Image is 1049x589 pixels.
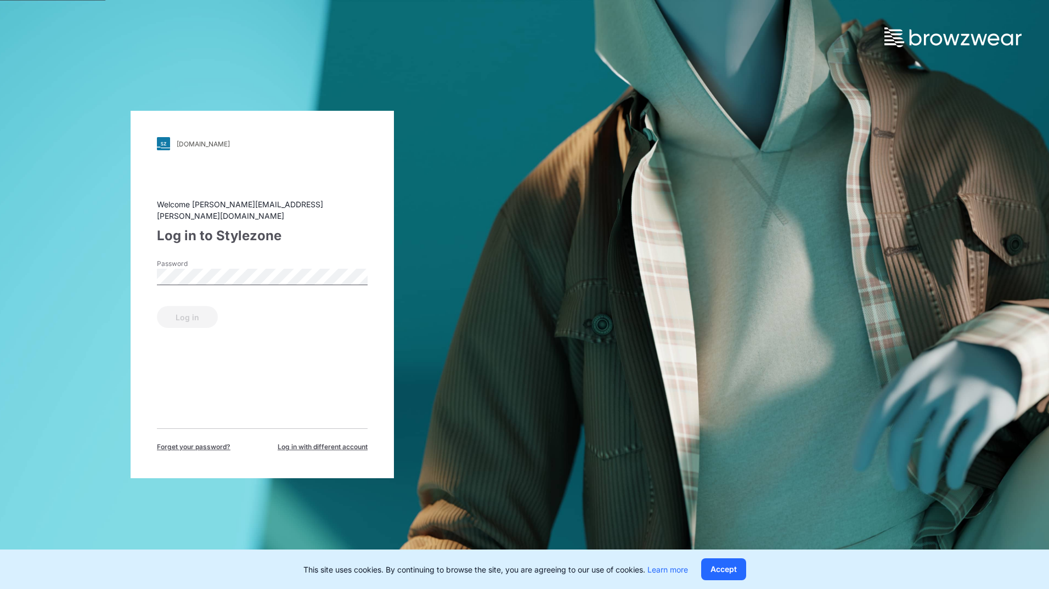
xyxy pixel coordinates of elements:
[157,259,234,269] label: Password
[177,140,230,148] div: [DOMAIN_NAME]
[303,564,688,575] p: This site uses cookies. By continuing to browse the site, you are agreeing to our use of cookies.
[884,27,1022,47] img: browzwear-logo.73288ffb.svg
[157,137,368,150] a: [DOMAIN_NAME]
[647,565,688,574] a: Learn more
[701,558,746,580] button: Accept
[278,442,368,452] span: Log in with different account
[157,199,368,222] div: Welcome [PERSON_NAME][EMAIL_ADDRESS][PERSON_NAME][DOMAIN_NAME]
[157,442,230,452] span: Forget your password?
[157,226,368,246] div: Log in to Stylezone
[157,137,170,150] img: svg+xml;base64,PHN2ZyB3aWR0aD0iMjgiIGhlaWdodD0iMjgiIHZpZXdCb3g9IjAgMCAyOCAyOCIgZmlsbD0ibm9uZSIgeG...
